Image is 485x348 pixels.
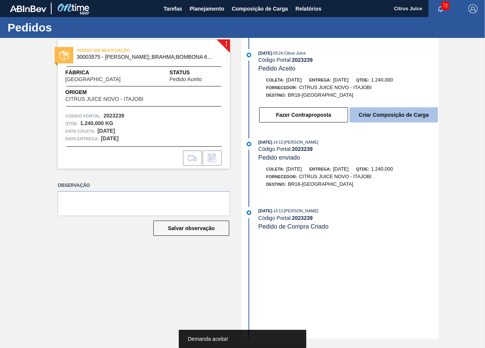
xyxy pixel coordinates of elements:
[286,77,302,83] span: [DATE]
[101,135,118,141] strong: [DATE]
[266,78,284,82] span: Coleta:
[288,92,353,98] span: BR18-[GEOGRAPHIC_DATA]
[258,51,272,55] span: [DATE]
[65,120,78,127] span: Qtde :
[441,2,449,10] span: 72
[286,166,302,172] span: [DATE]
[247,142,251,146] img: atual
[104,113,124,119] strong: 2023239
[272,209,283,213] span: - 14:13
[299,174,372,179] span: CITRUS JUICE NOVO - ITAJOBI
[232,4,288,13] span: Composição de Carga
[258,57,439,63] div: Código Portal:
[428,3,453,14] button: Notificações
[468,4,477,13] img: Logout
[258,154,300,161] span: Pedido enviado
[65,135,99,143] span: Data entrega:
[258,65,296,72] span: Pedido Aceito
[77,47,183,54] span: PEDIDO EM NEGOCIAÇÃO
[65,69,145,77] span: Fábrica
[272,51,283,55] span: - 09:24
[266,93,286,97] span: Destino:
[190,4,224,13] span: Planejamento
[292,57,313,63] strong: 2023239
[247,53,251,57] img: atual
[309,167,331,171] span: Entrega:
[283,208,318,213] span: : [PERSON_NAME]
[8,23,142,32] h1: Pedidos
[299,85,372,90] span: CITRUS JUICE NOVO - ITAJOBI
[283,140,318,144] span: : [PERSON_NAME]
[183,150,202,166] div: Ir para Composição de Carga
[296,4,321,13] span: Relatórios
[266,167,284,171] span: Coleta:
[59,50,69,60] img: status
[258,146,439,152] div: Código Portal:
[164,4,182,13] span: Tarefas
[258,223,329,230] span: Pedido de Compra Criado
[80,120,113,126] strong: 1.240,000 KG
[266,182,286,187] span: Destino:
[203,150,222,166] div: Informar alteração no pedido
[247,210,251,215] img: atual
[65,112,102,120] span: Código Portal:
[283,51,306,55] span: : Citrus Juice
[188,336,228,342] span: Demanda aceita!
[65,127,96,135] span: Data coleta:
[169,69,222,77] span: Status
[333,166,348,172] span: [DATE]
[266,85,297,90] span: Fornecedor:
[350,107,438,122] button: Criar Composição de Carga
[371,166,393,172] span: 1.240,000
[258,215,439,221] div: Código Portal:
[371,77,393,83] span: 1.240,000
[65,77,121,82] span: [GEOGRAPHIC_DATA]
[65,88,165,96] span: Origem
[169,77,202,82] span: Pedido Aceito
[58,180,230,191] label: Observação
[266,174,297,179] span: Fornecedor:
[65,96,143,102] span: CITRUS JUICE NOVO - ITAJOBI
[272,140,283,144] span: - 14:13
[258,208,272,213] span: [DATE]
[309,78,331,82] span: Entrega:
[153,221,229,236] button: Salvar observação
[288,181,353,187] span: BR18-[GEOGRAPHIC_DATA]
[10,5,46,12] img: TNhmsLtSVTkK8tSr43FrP2fwEKptu5GPRR3wAAAABJRU5ErkJggg==
[259,107,348,122] button: Fazer Contraproposta
[333,77,348,83] span: [DATE]
[98,128,115,134] strong: [DATE]
[356,78,369,82] span: Qtde:
[77,54,214,60] span: 30003575 - SUCO CONCENT LIMAO;;BRAHMA;BOMBONA 62KG;
[292,146,313,152] strong: 2023239
[292,215,313,221] strong: 2023239
[356,167,369,171] span: Qtde:
[258,140,272,144] span: [DATE]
